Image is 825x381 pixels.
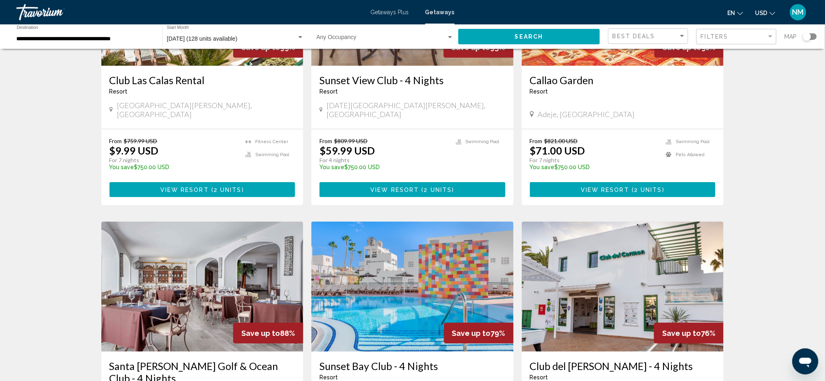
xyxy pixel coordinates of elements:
span: $759.99 USD [124,137,158,144]
span: Best Deals [613,33,655,39]
span: ( ) [209,187,244,193]
div: 88% [233,323,303,344]
span: Resort [530,374,548,381]
span: Save up to [662,329,701,337]
span: $821.00 USD [545,137,578,144]
span: $809.99 USD [334,137,368,144]
span: [GEOGRAPHIC_DATA][PERSON_NAME], [GEOGRAPHIC_DATA] [117,101,295,119]
button: User Menu [788,4,809,21]
span: Resort [530,88,548,95]
button: Search [458,29,600,44]
span: USD [755,10,768,16]
span: Pets Allowed [676,152,705,157]
span: [DATE] (128 units available) [167,35,237,42]
a: Getaways Plus [371,9,409,15]
p: $59.99 USD [319,144,375,157]
span: Swimming Pool [255,152,289,157]
span: Map [785,31,797,42]
span: Swimming Pool [466,139,499,144]
span: ( ) [629,187,665,193]
span: From [530,137,543,144]
div: 79% [444,323,514,344]
p: For 7 nights [530,157,658,164]
span: ( ) [419,187,455,193]
span: You save [530,164,555,170]
span: Search [515,34,543,40]
div: 76% [654,323,724,344]
span: Resort [319,374,338,381]
span: You save [319,164,344,170]
span: Save up to [241,329,280,337]
p: For 4 nights [319,157,448,164]
span: Resort [319,88,338,95]
span: Fitness Center [255,139,288,144]
span: View Resort [160,187,209,193]
a: Travorium [16,4,363,20]
a: Club del [PERSON_NAME] - 4 Nights [530,360,716,372]
span: Swimming Pool [676,139,709,144]
span: Resort [109,88,128,95]
span: [DATE][GEOGRAPHIC_DATA][PERSON_NAME], [GEOGRAPHIC_DATA] [327,101,506,119]
span: View Resort [581,187,629,193]
a: Sunset View Club - 4 Nights [319,74,506,86]
p: $750.00 USD [319,164,448,170]
img: 3489O01X.jpg [101,222,304,352]
span: Filters [701,33,729,40]
span: Adeje, [GEOGRAPHIC_DATA] [538,110,635,119]
a: Club Las Calas Rental [109,74,295,86]
iframe: Кнопка запуска окна обмена сообщениями [792,348,818,374]
img: 1193O01X.jpg [311,222,514,352]
span: 2 units [214,187,242,193]
button: Filter [696,28,777,45]
button: Change language [728,7,743,19]
p: $750.00 USD [109,164,238,170]
span: From [109,137,122,144]
span: Save up to [452,329,491,337]
span: View Resort [370,187,419,193]
span: 2 units [424,187,452,193]
button: View Resort(2 units) [530,182,716,197]
img: DP72E01X.jpg [522,222,724,352]
a: Getaways [425,9,455,15]
span: You save [109,164,134,170]
span: NM [792,8,804,16]
button: Change currency [755,7,775,19]
span: From [319,137,332,144]
button: View Resort(2 units) [109,182,295,197]
button: View Resort(2 units) [319,182,506,197]
p: For 7 nights [109,157,238,164]
span: 2 units [634,187,662,193]
a: Callao Garden [530,74,716,86]
p: $9.99 USD [109,144,159,157]
p: $750.00 USD [530,164,658,170]
mat-select: Sort by [613,33,686,40]
span: en [728,10,735,16]
a: Sunset Bay Club - 4 Nights [319,360,506,372]
p: $71.00 USD [530,144,585,157]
